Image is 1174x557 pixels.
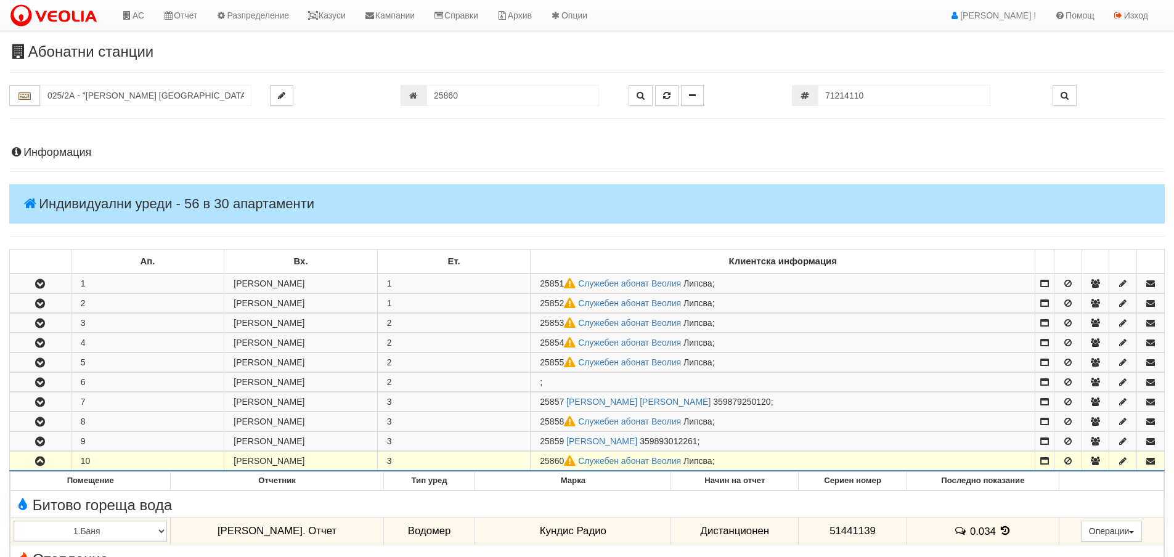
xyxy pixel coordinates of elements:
[9,184,1165,224] h4: Индивидуални уреди - 56 в 30 апартаменти
[1137,250,1165,274] td: : No sort applied, sorting is disabled
[71,392,224,412] td: 7
[224,314,378,333] td: [PERSON_NAME]
[1054,250,1082,274] td: : No sort applied, sorting is disabled
[387,456,392,466] span: 3
[71,412,224,431] td: 8
[531,452,1035,471] td: ;
[224,294,378,313] td: [PERSON_NAME]
[387,338,392,348] span: 2
[540,397,564,407] span: Партида №
[40,85,251,106] input: Абонатна станция
[14,497,172,513] span: Битово гореща вода
[387,417,392,426] span: 3
[671,517,799,545] td: Дистанционен
[683,278,712,288] span: Липсва
[71,314,224,333] td: 3
[578,338,681,348] a: Служебен абонат Веолия
[818,85,990,106] input: Сериен номер
[531,353,1035,372] td: ;
[531,373,1035,392] td: ;
[224,333,378,352] td: [PERSON_NAME]
[540,357,578,367] span: Партида №
[71,452,224,471] td: 10
[71,373,224,392] td: 6
[578,357,681,367] a: Служебен абонат Веолия
[578,298,681,308] a: Служебен абонат Веолия
[531,432,1035,451] td: ;
[475,517,671,545] td: Кундис Радио
[377,250,531,274] td: Ет.: No sort applied, sorting is disabled
[531,392,1035,412] td: ;
[71,333,224,352] td: 4
[71,274,224,293] td: 1
[224,353,378,372] td: [PERSON_NAME]
[224,373,378,392] td: [PERSON_NAME]
[999,525,1013,537] span: История на показанията
[9,3,103,29] img: VeoliaLogo.png
[1082,250,1109,274] td: : No sort applied, sorting is disabled
[218,525,336,537] span: [PERSON_NAME]. Отчет
[1081,521,1143,542] button: Операции
[683,456,712,466] span: Липсва
[531,314,1035,333] td: ;
[729,256,837,266] b: Клиентска информация
[10,472,171,490] th: Помещение
[387,318,392,328] span: 2
[10,250,71,274] td: : No sort applied, sorting is disabled
[799,472,907,490] th: Сериен номер
[970,525,996,537] span: 0.034
[954,525,970,537] span: История на забележките
[387,436,392,446] span: 3
[224,432,378,451] td: [PERSON_NAME]
[448,256,460,266] b: Ет.
[578,318,681,328] a: Служебен абонат Веолия
[426,85,599,106] input: Партида №
[830,525,876,537] span: 51441139
[907,472,1059,490] th: Последно показание
[387,357,392,367] span: 2
[141,256,155,266] b: Ап.
[387,397,392,407] span: 3
[224,250,378,274] td: Вх.: No sort applied, sorting is disabled
[387,298,392,308] span: 1
[683,417,712,426] span: Липсва
[683,298,712,308] span: Липсва
[71,353,224,372] td: 5
[640,436,697,446] span: 359893012261
[531,250,1035,274] td: Клиентска информация: No sort applied, sorting is disabled
[383,472,475,490] th: Тип уред
[294,256,308,266] b: Вх.
[9,147,1165,159] h4: Информация
[9,44,1165,60] h3: Абонатни станции
[531,333,1035,352] td: ;
[71,294,224,313] td: 2
[1035,250,1054,274] td: : No sort applied, sorting is disabled
[540,417,578,426] span: Партида №
[578,278,681,288] a: Служебен абонат Веолия
[540,298,578,308] span: Партида №
[531,294,1035,313] td: ;
[1109,250,1137,274] td: : No sort applied, sorting is disabled
[171,472,383,490] th: Отчетник
[71,432,224,451] td: 9
[224,274,378,293] td: [PERSON_NAME]
[540,456,578,466] span: Партида №
[224,412,378,431] td: [PERSON_NAME]
[531,274,1035,293] td: ;
[387,278,392,288] span: 1
[224,392,378,412] td: [PERSON_NAME]
[387,377,392,387] span: 2
[713,397,770,407] span: 359879250120
[566,436,637,446] a: [PERSON_NAME]
[683,338,712,348] span: Липсва
[578,456,681,466] a: Служебен абонат Веолия
[540,338,578,348] span: Партида №
[683,357,712,367] span: Липсва
[683,318,712,328] span: Липсва
[578,417,681,426] a: Служебен абонат Веолия
[540,318,578,328] span: Партида №
[566,397,711,407] a: [PERSON_NAME] [PERSON_NAME]
[475,472,671,490] th: Марка
[224,452,378,471] td: [PERSON_NAME]
[540,436,564,446] span: Партида №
